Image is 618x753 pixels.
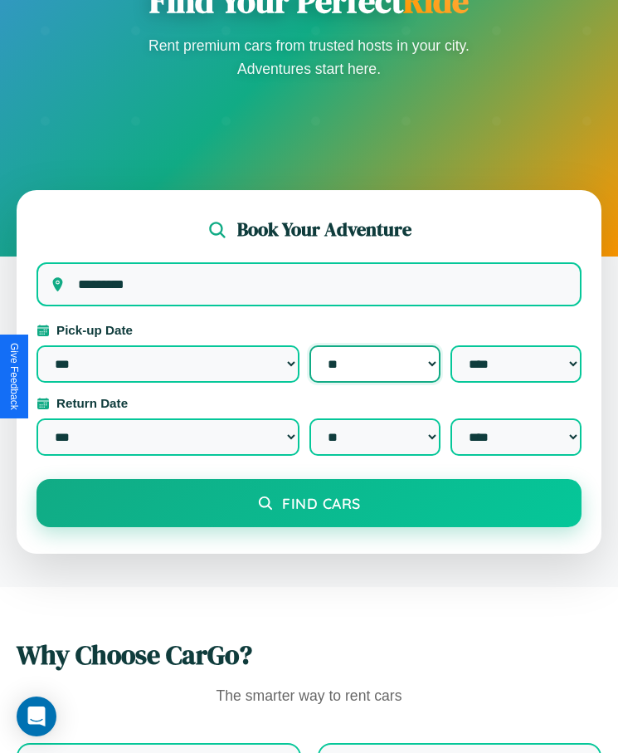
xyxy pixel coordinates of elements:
[36,479,582,527] button: Find Cars
[36,323,582,337] label: Pick-up Date
[36,396,582,410] label: Return Date
[17,683,601,710] p: The smarter way to rent cars
[237,217,411,242] h2: Book Your Adventure
[8,343,20,410] div: Give Feedback
[144,34,475,81] p: Rent premium cars from trusted hosts in your city. Adventures start here.
[17,637,601,673] h2: Why Choose CarGo?
[17,697,56,736] div: Open Intercom Messenger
